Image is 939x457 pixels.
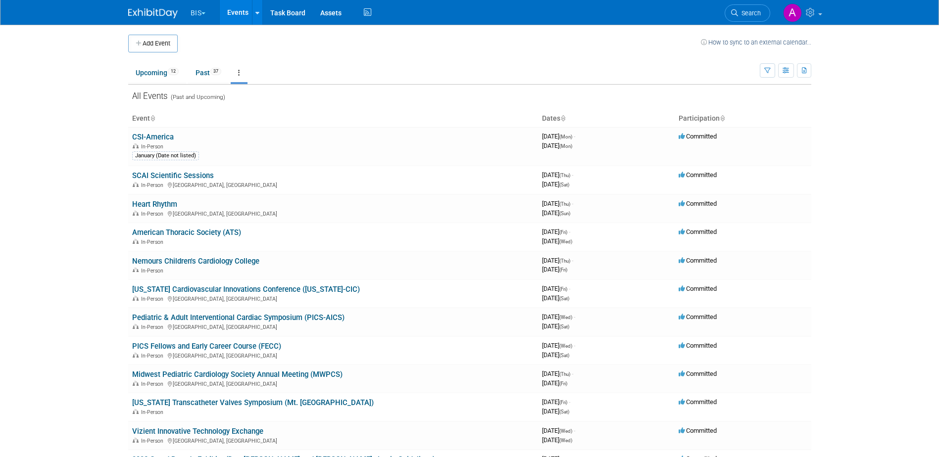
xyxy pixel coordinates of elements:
[132,313,345,322] a: Pediatric & Adult Interventional Cardiac Symposium (PICS-AICS)
[542,228,570,235] span: [DATE]
[572,171,573,179] span: -
[679,370,717,377] span: Committed
[559,211,570,216] span: (Sun)
[559,201,570,207] span: (Thu)
[542,257,573,264] span: [DATE]
[542,351,569,359] span: [DATE]
[132,200,177,209] a: Heart Rhythm
[132,370,343,379] a: Midwest Pediatric Cardiology Society Annual Meeting (MWPCS)
[141,409,166,415] span: In-Person
[559,296,569,301] span: (Sat)
[133,409,139,414] img: In-Person Event
[132,436,534,444] div: [GEOGRAPHIC_DATA], [GEOGRAPHIC_DATA]
[574,133,575,140] span: -
[559,400,567,405] span: (Fri)
[132,285,360,294] a: [US_STATE] Cardiovascular Innovations Conference ([US_STATE]-CIC)
[542,237,572,245] span: [DATE]
[542,285,570,292] span: [DATE]
[783,3,802,22] img: Audra Fidelibus
[542,313,575,320] span: [DATE]
[574,313,575,320] span: -
[574,342,575,349] span: -
[542,427,575,434] span: [DATE]
[542,436,572,444] span: [DATE]
[559,409,569,414] span: (Sat)
[679,200,717,207] span: Committed
[542,370,573,377] span: [DATE]
[572,257,573,264] span: -
[132,294,534,302] div: [GEOGRAPHIC_DATA], [GEOGRAPHIC_DATA]
[132,171,214,180] a: SCAI Scientific Sessions
[560,114,565,122] a: Sort by Start Date
[679,398,717,406] span: Committed
[675,110,811,127] th: Participation
[133,381,139,386] img: In-Person Event
[679,285,717,292] span: Committed
[141,211,166,217] span: In-Person
[132,427,263,436] a: Vizient Innovative Technology Exchange
[572,200,573,207] span: -
[133,239,139,244] img: In-Person Event
[572,370,573,377] span: -
[128,85,811,104] div: All Events
[132,209,534,217] div: [GEOGRAPHIC_DATA], [GEOGRAPHIC_DATA]
[559,229,567,235] span: (Fri)
[168,68,179,75] span: 12
[679,257,717,264] span: Committed
[542,398,570,406] span: [DATE]
[542,142,572,149] span: [DATE]
[128,35,178,52] button: Add Event
[701,39,811,46] a: How to sync to an external calendar...
[559,324,569,329] span: (Sat)
[559,286,567,292] span: (Fri)
[141,296,166,302] span: In-Person
[559,182,569,187] span: (Sat)
[132,398,374,407] a: [US_STATE] Transcatheter Valves Symposium (Mt. [GEOGRAPHIC_DATA])
[128,8,178,18] img: ExhibitDay
[141,324,166,330] span: In-Person
[559,343,572,349] span: (Wed)
[141,353,166,359] span: In-Person
[542,133,575,140] span: [DATE]
[559,438,572,443] span: (Wed)
[141,182,166,188] span: In-Person
[168,93,225,100] span: (Past and Upcoming)
[542,294,569,302] span: [DATE]
[132,322,534,330] div: [GEOGRAPHIC_DATA], [GEOGRAPHIC_DATA]
[141,268,166,274] span: In-Person
[559,134,572,139] span: (Mon)
[150,114,155,122] a: Sort by Event Name
[569,398,570,406] span: -
[559,371,570,377] span: (Thu)
[542,322,569,330] span: [DATE]
[574,427,575,434] span: -
[542,200,573,207] span: [DATE]
[569,228,570,235] span: -
[542,209,570,217] span: [DATE]
[133,296,139,301] img: In-Person Event
[559,428,572,434] span: (Wed)
[141,438,166,444] span: In-Person
[128,63,186,82] a: Upcoming12
[188,63,229,82] a: Past37
[559,267,567,273] span: (Fri)
[133,324,139,329] img: In-Person Event
[542,171,573,179] span: [DATE]
[559,315,572,320] span: (Wed)
[679,133,717,140] span: Committed
[679,313,717,320] span: Committed
[542,266,567,273] span: [DATE]
[725,4,770,22] a: Search
[132,181,534,188] div: [GEOGRAPHIC_DATA], [GEOGRAPHIC_DATA]
[132,257,259,266] a: Nemours Children's Cardiology College
[679,427,717,434] span: Committed
[559,143,572,149] span: (Mon)
[132,228,241,237] a: American Thoracic Society (ATS)
[738,9,761,17] span: Search
[141,143,166,150] span: In-Person
[569,285,570,292] span: -
[132,379,534,387] div: [GEOGRAPHIC_DATA], [GEOGRAPHIC_DATA]
[132,151,199,160] div: January (Date not listed)
[132,133,174,141] a: CSI-America
[210,68,221,75] span: 37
